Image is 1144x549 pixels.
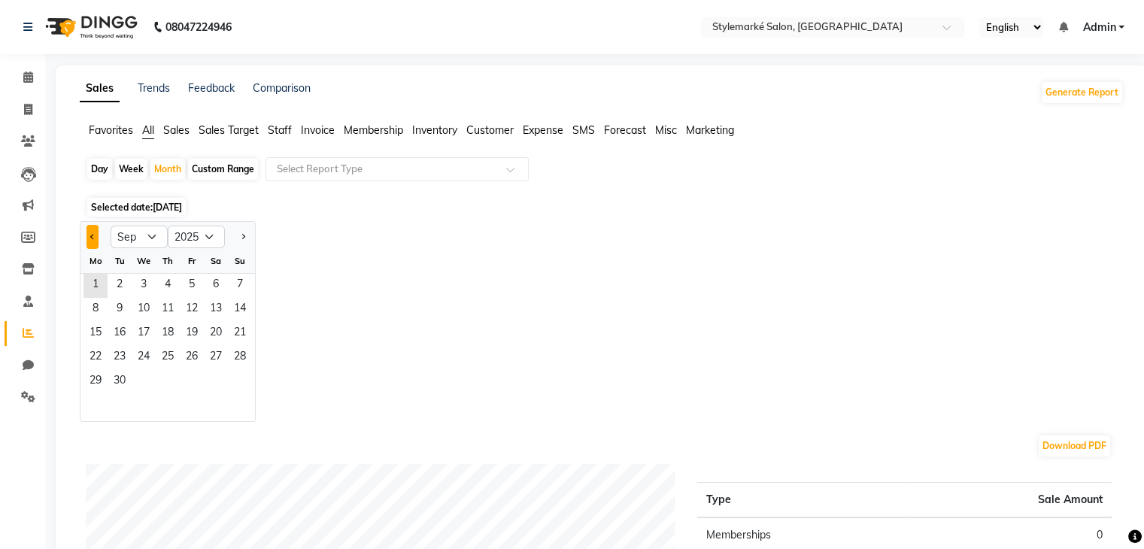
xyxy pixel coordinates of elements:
span: 16 [108,322,132,346]
span: Favorites [89,123,133,137]
div: Tuesday, September 9, 2025 [108,298,132,322]
div: Sunday, September 21, 2025 [228,322,252,346]
div: Friday, September 5, 2025 [180,274,204,298]
span: 3 [132,274,156,298]
span: 9 [108,298,132,322]
span: 25 [156,346,180,370]
a: Trends [138,81,170,95]
span: 10 [132,298,156,322]
span: 20 [204,322,228,346]
div: Month [150,159,185,180]
div: Monday, September 29, 2025 [83,370,108,394]
span: 26 [180,346,204,370]
button: Generate Report [1042,82,1122,103]
span: 21 [228,322,252,346]
span: 14 [228,298,252,322]
span: Inventory [412,123,457,137]
div: Monday, September 15, 2025 [83,322,108,346]
div: Friday, September 12, 2025 [180,298,204,322]
div: Friday, September 19, 2025 [180,322,204,346]
a: Sales [80,75,120,102]
span: 29 [83,370,108,394]
div: Saturday, September 20, 2025 [204,322,228,346]
b: 08047224946 [165,6,232,48]
div: Saturday, September 27, 2025 [204,346,228,370]
div: Friday, September 26, 2025 [180,346,204,370]
th: Sale Amount [905,483,1112,518]
span: 11 [156,298,180,322]
span: SMS [572,123,595,137]
div: Mo [83,249,108,273]
span: 1 [83,274,108,298]
div: Wednesday, September 3, 2025 [132,274,156,298]
div: Day [87,159,112,180]
select: Select year [168,226,225,248]
div: Wednesday, September 24, 2025 [132,346,156,370]
span: Membership [344,123,403,137]
div: Sa [204,249,228,273]
span: 18 [156,322,180,346]
span: 17 [132,322,156,346]
span: Sales Target [199,123,259,137]
span: 6 [204,274,228,298]
span: 15 [83,322,108,346]
th: Type [697,483,904,518]
div: Week [115,159,147,180]
span: 24 [132,346,156,370]
span: Staff [268,123,292,137]
div: We [132,249,156,273]
div: Tu [108,249,132,273]
span: All [142,123,154,137]
span: 8 [83,298,108,322]
a: Feedback [188,81,235,95]
span: Selected date: [87,198,186,217]
div: Su [228,249,252,273]
div: Wednesday, September 10, 2025 [132,298,156,322]
img: logo [38,6,141,48]
div: Thursday, September 4, 2025 [156,274,180,298]
div: Saturday, September 6, 2025 [204,274,228,298]
span: Marketing [686,123,734,137]
span: Forecast [604,123,646,137]
div: Custom Range [188,159,258,180]
div: Tuesday, September 16, 2025 [108,322,132,346]
span: 27 [204,346,228,370]
span: Sales [163,123,190,137]
span: 5 [180,274,204,298]
div: Sunday, September 28, 2025 [228,346,252,370]
div: Thursday, September 25, 2025 [156,346,180,370]
span: 7 [228,274,252,298]
div: Tuesday, September 23, 2025 [108,346,132,370]
span: 28 [228,346,252,370]
span: 2 [108,274,132,298]
span: Invoice [301,123,335,137]
button: Next month [237,225,249,249]
div: Tuesday, September 30, 2025 [108,370,132,394]
span: Expense [523,123,563,137]
div: Sunday, September 14, 2025 [228,298,252,322]
div: Saturday, September 13, 2025 [204,298,228,322]
span: Misc [655,123,677,137]
div: Fr [180,249,204,273]
span: [DATE] [153,202,182,213]
div: Monday, September 8, 2025 [83,298,108,322]
div: Monday, September 22, 2025 [83,346,108,370]
span: Admin [1082,20,1115,35]
button: Previous month [86,225,99,249]
span: Customer [466,123,514,137]
a: Comparison [253,81,311,95]
div: Monday, September 1, 2025 [83,274,108,298]
div: Sunday, September 7, 2025 [228,274,252,298]
select: Select month [111,226,168,248]
div: Wednesday, September 17, 2025 [132,322,156,346]
div: Tuesday, September 2, 2025 [108,274,132,298]
span: 13 [204,298,228,322]
span: 12 [180,298,204,322]
div: Th [156,249,180,273]
span: 23 [108,346,132,370]
button: Download PDF [1039,435,1110,456]
span: 22 [83,346,108,370]
div: Thursday, September 11, 2025 [156,298,180,322]
span: 4 [156,274,180,298]
span: 19 [180,322,204,346]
